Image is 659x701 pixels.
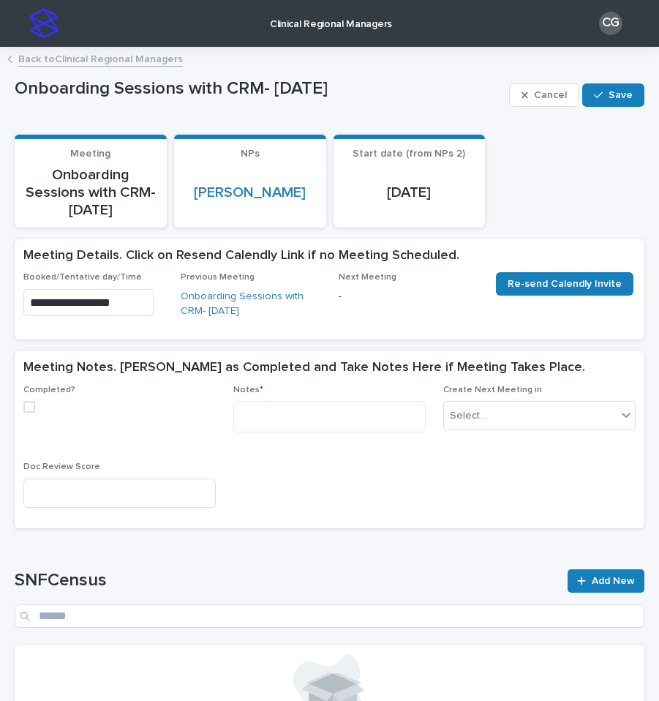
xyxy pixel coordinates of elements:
[609,90,633,100] span: Save
[568,569,644,593] a: Add New
[508,279,622,289] span: Re-send Calendly Invite
[450,408,486,424] div: Select...
[23,360,585,376] h2: Meeting Notes. [PERSON_NAME] as Completed and Take Notes Here if Meeting Takes Place.
[599,12,622,35] div: CG
[443,386,542,394] span: Create Next Meeting in
[339,273,396,282] span: Next Meeting
[194,184,306,201] a: [PERSON_NAME]
[15,604,644,628] input: Search
[15,78,503,100] p: Onboarding Sessions with CRM- [DATE]
[353,149,465,159] span: Start date (from NPs 2)
[582,83,644,107] button: Save
[342,184,477,201] p: [DATE]
[509,83,579,107] button: Cancel
[15,570,559,591] h1: SNFCensus
[29,9,59,38] img: stacker-logo-s-only.png
[23,273,142,282] span: Booked/Tentative day/Time
[70,149,110,159] span: Meeting
[23,248,459,264] h2: Meeting Details. Click on Resend Calendly Link if no Meeting Scheduled.
[23,166,158,219] p: Onboarding Sessions with CRM- [DATE]
[23,462,100,471] span: Doc Review Score
[339,289,478,304] p: -
[592,576,635,586] span: Add New
[18,50,183,67] a: Back toClinical Regional Managers
[181,273,255,282] span: Previous Meeting
[496,272,633,296] a: Re-send Calendly Invite
[23,386,75,394] span: Completed?
[534,90,567,100] span: Cancel
[233,386,263,394] span: Notes
[181,289,320,320] a: Onboarding Sessions with CRM- [DATE]
[241,149,260,159] span: NPs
